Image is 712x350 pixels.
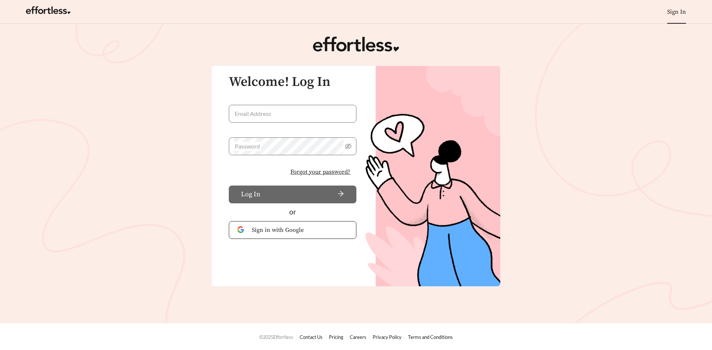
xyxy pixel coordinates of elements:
span: Sign in with Google [252,226,348,234]
div: or [229,207,356,217]
button: Log Inarrow-right [229,186,356,203]
h3: Welcome! Log In [229,75,356,90]
a: Terms and Conditions [408,334,453,340]
a: Privacy Policy [373,334,402,340]
button: Forgot your password? [284,164,356,180]
a: Contact Us [300,334,323,340]
img: Google Authentication [237,226,246,233]
button: Sign in with Google [229,221,356,239]
span: Forgot your password? [290,167,350,176]
a: Careers [350,334,366,340]
a: Sign In [667,8,686,16]
a: Pricing [329,334,343,340]
span: © 2025 Effortless [259,334,293,340]
span: eye-invisible [345,143,352,150]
